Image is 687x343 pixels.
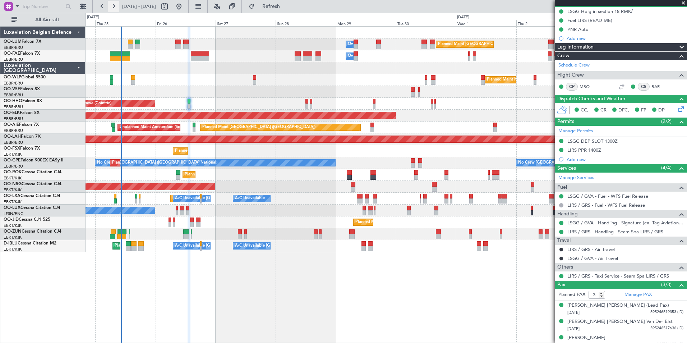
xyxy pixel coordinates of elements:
[235,241,350,251] div: A/C Unavailable [GEOGRAPHIC_DATA]-[GEOGRAPHIC_DATA]
[4,182,61,186] a: OO-NSGCessna Citation CJ4
[348,51,397,61] div: Owner Melsbroek Air Base
[567,8,633,14] div: LSGG Hdlg in section 18 RMK/
[156,20,216,26] div: Fri 26
[567,246,615,252] a: LIRS / GRS - Air Travel
[557,281,565,289] span: Pax
[202,122,315,133] div: Planned Maint [GEOGRAPHIC_DATA] ([GEOGRAPHIC_DATA])
[558,174,594,182] a: Manage Services
[4,218,19,222] span: OO-JID
[4,45,23,50] a: EBBR/BRU
[4,158,20,163] span: OO-GPE
[557,263,573,271] span: Others
[567,138,618,144] div: LSGG DEP SLOT 1300Z
[4,99,42,103] a: OO-HHOFalcon 8X
[557,237,571,245] span: Travel
[4,158,63,163] a: OO-GPEFalcon 900EX EASy II
[19,17,76,22] span: All Aircraft
[650,325,683,331] span: 595246517636 (ID)
[4,247,22,252] a: EBKT/KJK
[175,193,309,204] div: A/C Unavailable [GEOGRAPHIC_DATA] ([GEOGRAPHIC_DATA] National)
[661,118,672,125] span: (2/2)
[558,128,593,135] a: Manage Permits
[651,83,668,90] a: BAR
[4,87,40,91] a: OO-VSFFalcon 8X
[566,83,578,91] div: CP
[8,14,78,26] button: All Aircraft
[87,14,99,20] div: [DATE]
[518,157,638,168] div: No Crew [GEOGRAPHIC_DATA] ([GEOGRAPHIC_DATA] National)
[638,83,650,91] div: CS
[216,20,276,26] div: Sat 27
[4,87,20,91] span: OO-VSF
[557,164,576,173] span: Services
[4,170,22,174] span: OO-ROK
[4,223,22,228] a: EBKT/KJK
[4,206,20,210] span: OO-LUX
[661,164,672,171] span: (4/4)
[624,291,652,298] a: Manage PAX
[4,75,46,79] a: OO-WLPGlobal 5500
[4,229,22,234] span: OO-ZUN
[567,310,580,315] span: [DATE]
[4,146,20,151] span: OO-FSX
[567,334,605,342] div: [PERSON_NAME]
[175,241,309,251] div: A/C Unavailable [GEOGRAPHIC_DATA] ([GEOGRAPHIC_DATA] National)
[112,157,242,168] div: Planned Maint [GEOGRAPHIC_DATA] ([GEOGRAPHIC_DATA] National)
[567,147,601,153] div: LIRS PPR 1400Z
[457,14,469,20] div: [DATE]
[567,26,589,32] div: PNR Auto
[567,156,683,163] div: Add new
[175,146,259,156] div: Planned Maint Kortrijk-[GEOGRAPHIC_DATA]
[97,157,217,168] div: No Crew [GEOGRAPHIC_DATA] ([GEOGRAPHIC_DATA] National)
[661,281,672,288] span: (3/3)
[567,255,618,261] a: LSGG / GVA - Air Travel
[4,170,61,174] a: OO-ROKCessna Citation CJ4
[256,4,286,9] span: Refresh
[4,229,61,234] a: OO-ZUNCessna Citation CJ4
[4,235,22,240] a: EBKT/KJK
[115,241,195,251] div: Planned Maint Nice ([GEOGRAPHIC_DATA])
[245,1,289,12] button: Refresh
[4,75,21,79] span: OO-WLP
[4,175,22,181] a: EBKT/KJK
[4,111,20,115] span: OO-ELK
[580,83,596,90] a: MSO
[4,206,60,210] a: OO-LUXCessna Citation CJ4
[4,134,21,139] span: OO-LAH
[4,211,23,216] a: LFSN/ENC
[567,17,612,23] div: Fuel LIRS (READ ME)
[4,194,60,198] a: OO-LXACessna Citation CJ4
[516,20,576,26] div: Thu 2
[557,43,594,51] span: Leg Information
[557,183,567,192] span: Fuel
[348,39,397,50] div: Owner Melsbroek Air Base
[122,3,156,10] span: [DATE] - [DATE]
[600,107,607,114] span: CR
[558,291,585,298] label: Planned PAX
[120,122,192,133] div: Unplanned Maint Amsterdam (Schiphol)
[4,128,23,133] a: EBBR/BRU
[336,20,396,26] div: Mon 29
[581,107,589,114] span: CC,
[4,104,23,110] a: EBBR/BRU
[4,81,23,86] a: EBBR/BRU
[557,52,570,60] span: Crew
[487,74,539,85] div: Planned Maint Milan (Linate)
[185,169,268,180] div: Planned Maint Kortrijk-[GEOGRAPHIC_DATA]
[4,152,22,157] a: EBKT/KJK
[557,71,584,79] span: Flight Crew
[567,273,669,279] a: LIRS / GRS - Taxi Service - Seam Spa LIRS / GRS
[4,182,22,186] span: OO-NSG
[4,57,23,62] a: EBBR/BRU
[658,107,665,114] span: DP
[567,220,683,226] a: LSGG / GVA - Handling - Signature (ex. Tag Aviation) LSGG / GVA
[567,202,645,208] a: LIRS / GRS - Fuel - WFS Fuel Release
[4,111,40,115] a: OO-ELKFalcon 8X
[4,241,18,246] span: D-IBLU
[4,199,22,205] a: EBKT/KJK
[4,146,40,151] a: OO-FSXFalcon 7X
[567,302,669,309] div: [PERSON_NAME] [PERSON_NAME] (Lead Pax)
[456,20,516,26] div: Wed 1
[4,218,50,222] a: OO-JIDCessna CJ1 525
[4,99,22,103] span: OO-HHO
